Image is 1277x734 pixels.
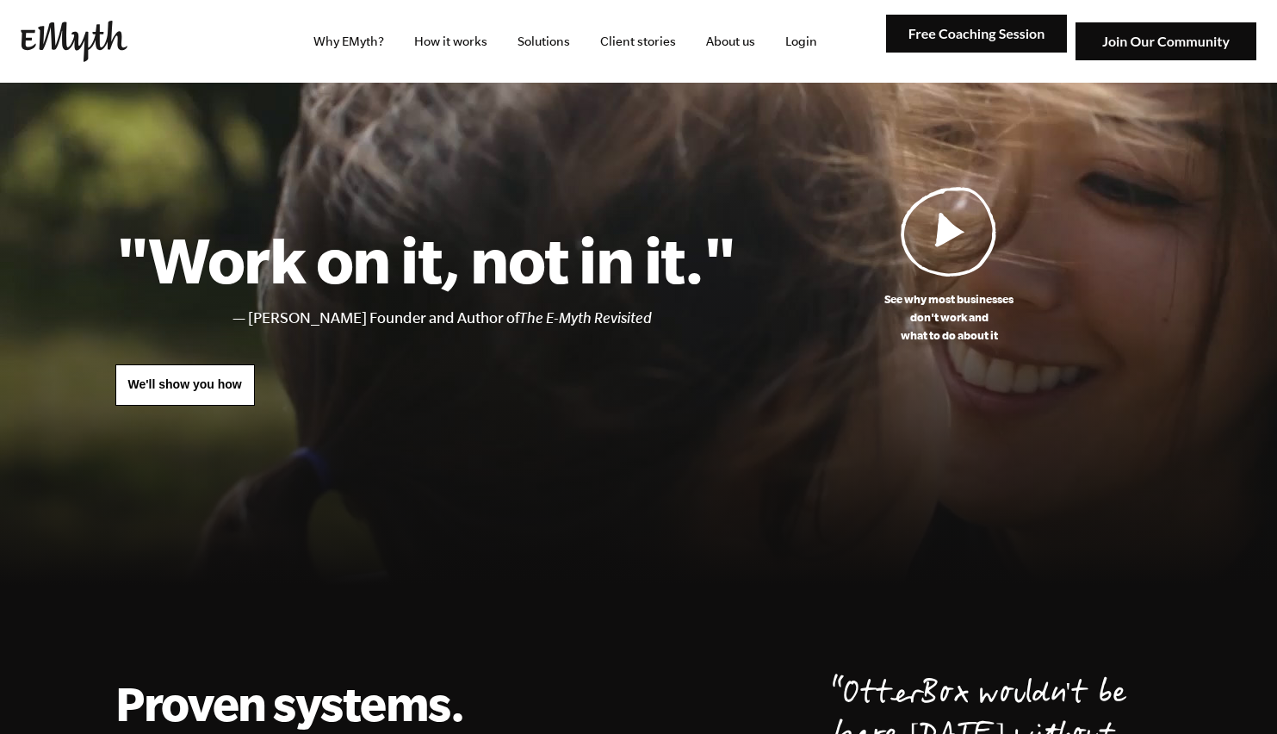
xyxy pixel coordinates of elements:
[115,221,736,297] h1: "Work on it, not in it."
[128,377,242,391] span: We'll show you how
[736,186,1162,345] a: See why most businessesdon't work andwhat to do about it
[886,15,1067,53] img: Free Coaching Session
[901,186,997,277] img: Play Video
[248,306,736,331] li: [PERSON_NAME] Founder and Author of
[115,364,255,406] a: We'll show you how
[1191,651,1277,734] iframe: Chat Widget
[21,21,127,62] img: EMyth
[1076,22,1256,61] img: Join Our Community
[519,309,652,327] i: The E-Myth Revisited
[736,290,1162,345] p: See why most businesses don't work and what to do about it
